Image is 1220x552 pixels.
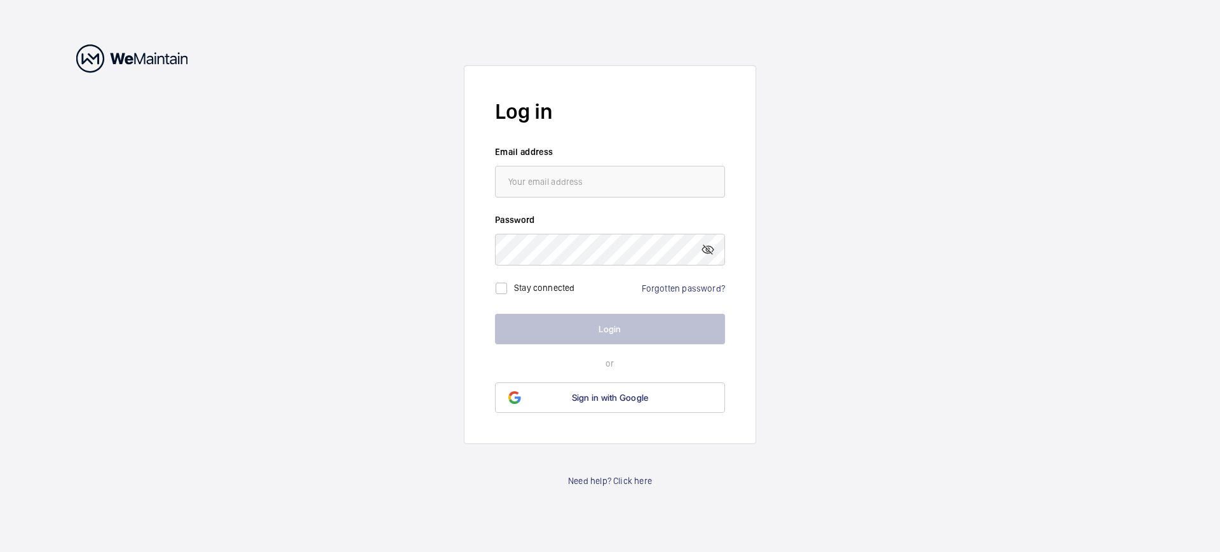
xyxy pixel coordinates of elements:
label: Email address [495,145,725,158]
a: Forgotten password? [642,283,725,293]
p: or [495,357,725,370]
input: Your email address [495,166,725,198]
label: Stay connected [514,282,575,292]
h2: Log in [495,97,725,126]
a: Need help? Click here [568,475,652,487]
button: Login [495,314,725,344]
label: Password [495,213,725,226]
span: Sign in with Google [572,393,649,403]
